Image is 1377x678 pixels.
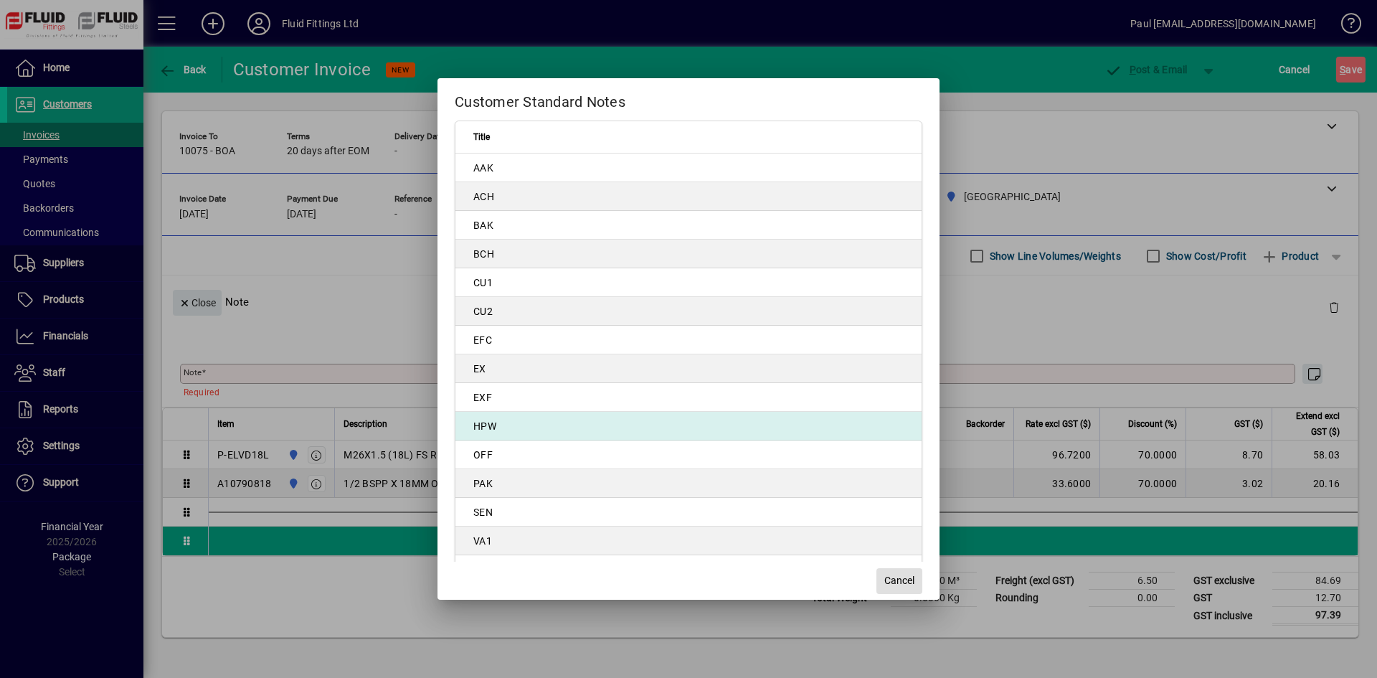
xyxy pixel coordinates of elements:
[455,555,922,584] td: VAL
[455,240,922,268] td: BCH
[455,498,922,527] td: SEN
[455,354,922,383] td: EX
[455,268,922,297] td: CU1
[455,326,922,354] td: EFC
[455,154,922,182] td: AAK
[455,211,922,240] td: BAK
[455,412,922,441] td: HPW
[455,441,922,469] td: OFF
[455,469,922,498] td: PAK
[884,573,914,588] span: Cancel
[437,78,940,120] h2: Customer Standard Notes
[455,182,922,211] td: ACH
[473,129,490,145] span: Title
[455,297,922,326] td: CU2
[876,568,922,594] button: Cancel
[455,527,922,555] td: VA1
[455,383,922,412] td: EXF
